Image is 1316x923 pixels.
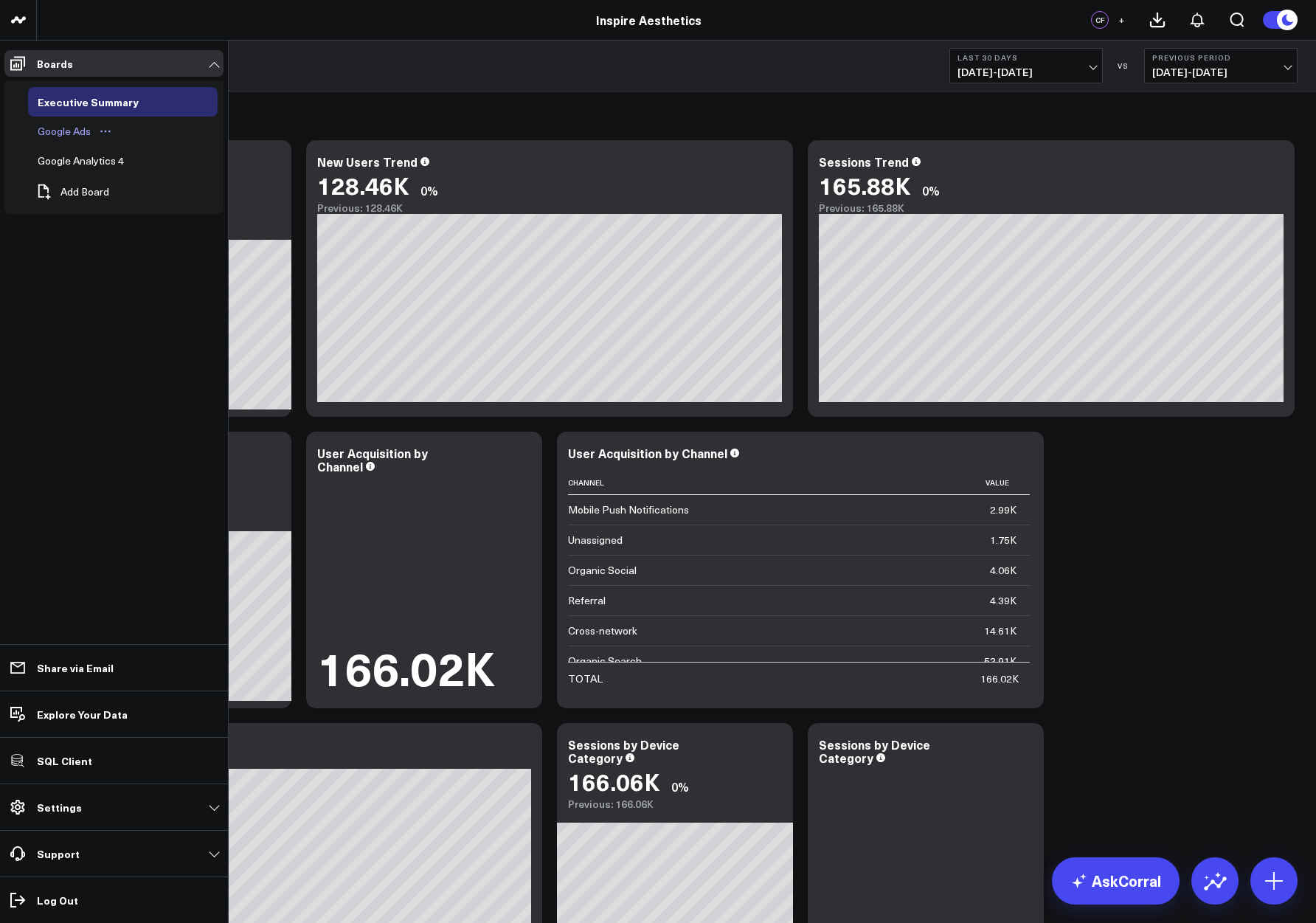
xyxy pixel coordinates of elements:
[1091,11,1109,29] div: CF
[1152,53,1289,62] b: Previous Period
[37,848,80,860] p: Support
[957,53,1095,62] b: Last 30 Days
[568,471,716,495] th: Channel
[568,623,637,638] div: Cross-network
[568,798,782,810] div: Previous: 166.06K
[716,471,1030,495] th: Value
[1112,11,1130,29] button: +
[980,671,1019,686] div: 166.02K
[568,654,642,668] div: Organic Search
[819,172,911,198] div: 165.88K
[37,755,92,767] p: SQL Client
[1144,48,1298,83] button: Previous Period[DATE]-[DATE]
[1118,15,1125,25] span: +
[1110,61,1137,70] div: VS
[596,12,702,28] a: Inspire Aesthetics
[34,93,142,111] div: Executive Summary
[317,153,418,170] div: New Users Trend
[317,445,428,474] div: User Acquisition by Channel
[317,202,782,214] div: Previous: 128.46K
[37,801,82,813] p: Settings
[317,644,495,690] div: 166.02K
[1052,857,1180,905] a: AskCorral
[671,778,689,795] div: 0%
[37,58,73,69] p: Boards
[990,502,1017,517] div: 2.99K
[28,146,156,176] a: Google Analytics 4Open board menu
[28,176,117,208] button: Add Board
[420,182,438,198] div: 0%
[317,172,409,198] div: 128.46K
[819,153,909,170] div: Sessions Trend
[568,736,679,766] div: Sessions by Device Category
[568,445,727,461] div: User Acquisition by Channel
[949,48,1103,83] button: Last 30 Days[DATE]-[DATE]
[568,671,603,686] div: TOTAL
[37,708,128,720] p: Explore Your Data
[60,186,109,198] span: Add Board
[819,736,930,766] div: Sessions by Device Category
[1152,66,1289,78] span: [DATE] - [DATE]
[28,117,122,146] a: Google AdsOpen board menu
[34,122,94,140] div: Google Ads
[568,563,637,578] div: Organic Social
[34,152,128,170] div: Google Analytics 4
[990,593,1017,608] div: 4.39K
[568,593,606,608] div: Referral
[984,654,1017,668] div: 52.91K
[94,125,117,137] button: Open board menu
[28,87,170,117] a: Executive SummaryOpen board menu
[4,887,224,913] a: Log Out
[4,747,224,774] a: SQL Client
[990,533,1017,547] div: 1.75K
[568,768,660,795] div: 166.06K
[922,182,940,198] div: 0%
[568,533,623,547] div: Unassigned
[37,894,78,906] p: Log Out
[37,662,114,674] p: Share via Email
[819,202,1284,214] div: Previous: 165.88K
[957,66,1095,78] span: [DATE] - [DATE]
[568,502,689,517] div: Mobile Push Notifications
[990,563,1017,578] div: 4.06K
[984,623,1017,638] div: 14.61K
